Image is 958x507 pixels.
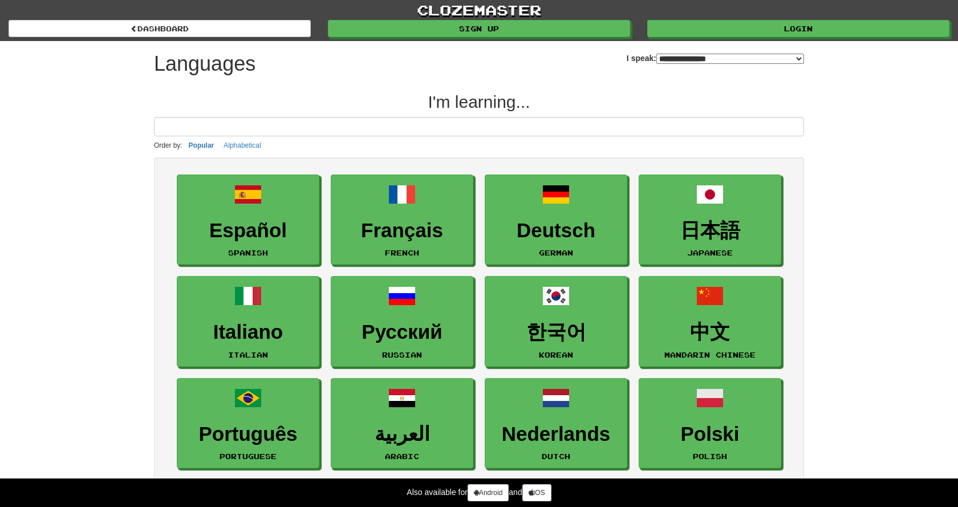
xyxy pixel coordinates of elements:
[485,175,627,265] a: DeutschGerman
[337,423,467,445] h3: العربية
[331,378,473,469] a: العربيةArabic
[220,452,277,460] small: Portuguese
[693,452,727,460] small: Polish
[656,54,804,64] select: I speak:
[385,249,419,257] small: French
[183,321,313,343] h3: Italiano
[542,452,570,460] small: Dutch
[627,52,804,64] label: I speak:
[687,249,733,257] small: Japanese
[9,20,311,37] a: dashboard
[639,175,781,265] a: 日本語Japanese
[645,321,775,343] h3: 中文
[177,378,319,469] a: PortuguêsPortuguese
[228,351,268,359] small: Italian
[485,378,627,469] a: NederlandsDutch
[382,351,422,359] small: Russian
[645,423,775,445] h3: Polski
[639,378,781,469] a: PolskiPolish
[337,321,467,343] h3: Русский
[183,423,313,445] h3: Português
[331,276,473,367] a: РусскийRussian
[154,52,255,75] h1: Languages
[228,249,268,257] small: Spanish
[154,141,182,149] small: Order by:
[331,175,473,265] a: FrançaisFrench
[491,220,621,242] h3: Deutsch
[183,220,313,242] h3: Español
[468,484,509,501] a: Android
[154,92,804,111] h2: I'm learning...
[385,452,419,460] small: Arabic
[539,249,573,257] small: German
[664,351,756,359] small: Mandarin Chinese
[185,139,218,152] button: Popular
[328,20,630,37] a: Sign up
[645,220,775,242] h3: 日本語
[485,276,627,367] a: 한국어Korean
[337,220,467,242] h3: Français
[220,139,264,152] button: Alphabetical
[539,351,573,359] small: Korean
[177,276,319,367] a: ItalianoItalian
[177,175,319,265] a: EspañolSpanish
[639,276,781,367] a: 中文Mandarin Chinese
[491,321,621,343] h3: 한국어
[522,484,551,501] a: iOS
[647,20,949,37] a: Login
[491,423,621,445] h3: Nederlands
